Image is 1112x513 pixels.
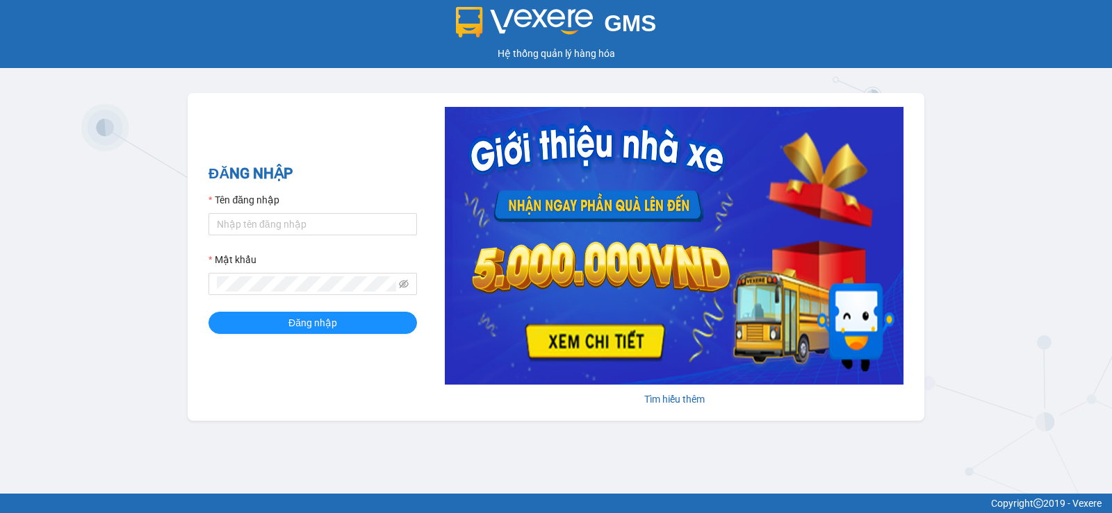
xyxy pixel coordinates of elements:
[445,107,903,385] img: banner-0
[288,315,337,330] span: Đăng nhập
[1033,498,1043,508] span: copyright
[208,252,256,267] label: Mật khẩu
[208,192,279,208] label: Tên đăng nhập
[3,46,1109,61] div: Hệ thống quản lý hàng hóa
[10,496,1102,511] div: Copyright 2019 - Vexere
[399,279,409,289] span: eye-invisible
[445,392,903,407] div: Tìm hiểu thêm
[217,276,396,292] input: Mật khẩu
[208,213,417,235] input: Tên đăng nhập
[208,162,417,185] h2: ĐĂNG NHẬP
[208,312,417,334] button: Đăng nhập
[604,10,656,36] span: GMS
[456,21,657,32] a: GMS
[456,7,594,37] img: logo 2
